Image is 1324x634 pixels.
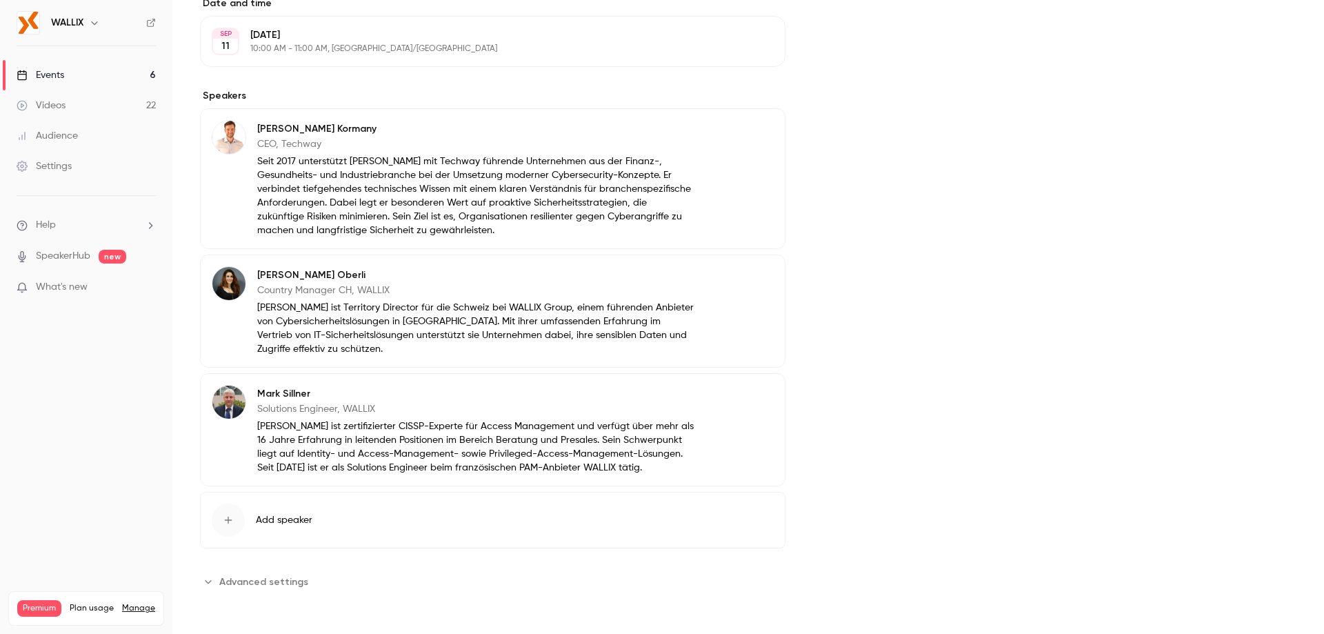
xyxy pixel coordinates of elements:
p: 10:00 AM - 11:00 AM, [GEOGRAPHIC_DATA]/[GEOGRAPHIC_DATA] [250,43,712,55]
p: [PERSON_NAME] Oberli [257,268,696,282]
div: Audience [17,129,78,143]
p: [PERSON_NAME] Kormany [257,122,696,136]
div: Events [17,68,64,82]
span: new [99,250,126,264]
div: Mark SillnerMark SillnerSolutions Engineer, WALLIX[PERSON_NAME] ist zertifizierter CISSP-Experte ... [200,373,785,486]
a: Manage [122,603,155,614]
div: Elodie Oberli[PERSON_NAME] OberliCountry Manager CH, WALLIX[PERSON_NAME] ist Territory Director f... [200,255,785,368]
span: Add speaker [256,513,312,527]
span: Plan usage [70,603,114,614]
div: Settings [17,159,72,173]
span: Advanced settings [219,575,308,589]
span: Premium [17,600,61,617]
img: Kris Kormany [212,121,245,154]
p: Country Manager CH, WALLIX [257,284,696,297]
button: Advanced settings [200,571,317,593]
h6: WALLIX [51,16,83,30]
p: [PERSON_NAME] ist Territory Director für die Schweiz bei WALLIX Group, einem führenden Anbieter v... [257,301,696,356]
label: Speakers [200,89,785,103]
div: SEP [213,29,238,39]
span: What's new [36,280,88,295]
p: Seit 2017 unterstützt [PERSON_NAME] mit Techway führende Unternehmen aus der Finanz-, Gesundheits... [257,155,696,237]
p: CEO, Techway [257,137,696,151]
iframe: Noticeable Trigger [139,281,156,294]
img: Elodie Oberli [212,267,245,300]
p: 11 [221,39,230,53]
img: Mark Sillner [212,386,245,419]
p: [PERSON_NAME] ist zertifizierter CISSP-Experte für Access Management und verfügt über mehr als 16... [257,419,696,475]
p: [DATE] [250,28,712,42]
div: Videos [17,99,66,112]
a: SpeakerHub [36,249,90,264]
img: WALLIX [17,12,39,34]
div: Kris Kormany[PERSON_NAME] KormanyCEO, TechwaySeit 2017 unterstützt [PERSON_NAME] mit Techway führ... [200,108,785,249]
p: Solutions Engineer, WALLIX [257,402,696,416]
li: help-dropdown-opener [17,218,156,232]
p: Mark Sillner [257,387,696,401]
button: Add speaker [200,492,785,548]
span: Help [36,218,56,232]
section: Advanced settings [200,571,785,593]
